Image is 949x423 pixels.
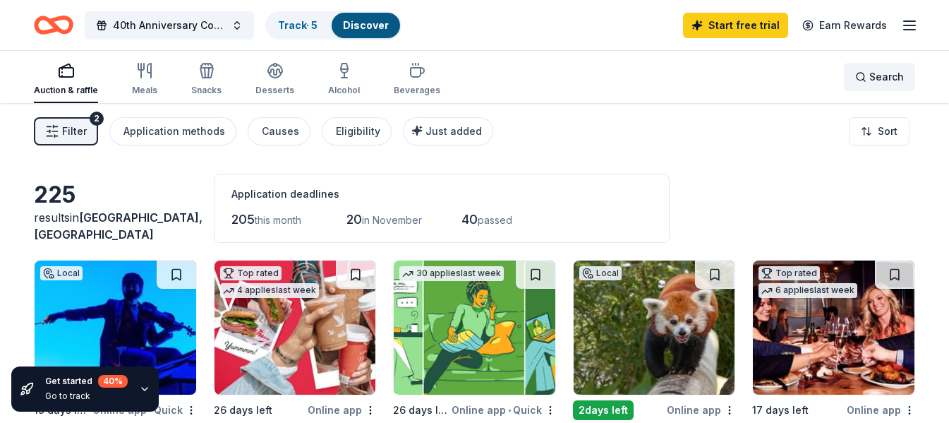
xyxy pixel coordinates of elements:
span: 205 [231,212,255,227]
div: 4 applies last week [220,283,319,298]
button: Beverages [394,56,440,103]
img: Image for Cooper's Hawk Winery and Restaurants [753,261,914,395]
div: Top rated [758,266,820,280]
div: 6 applies last week [758,283,857,298]
div: Eligibility [336,123,380,140]
span: in November [362,214,422,226]
span: Just added [425,125,482,137]
button: Search [844,63,915,91]
div: 40 % [98,375,128,388]
span: • [508,405,511,416]
div: Causes [262,123,299,140]
span: this month [255,214,301,226]
div: Meals [132,85,157,96]
div: Local [579,266,622,280]
button: Auction & raffle [34,56,98,103]
a: Discover [343,19,389,31]
span: [GEOGRAPHIC_DATA], [GEOGRAPHIC_DATA] [34,210,203,242]
div: results [34,209,197,243]
div: 26 days left [214,402,272,419]
img: Image for Virginia Stage Company [35,261,196,395]
div: Application deadlines [231,186,652,203]
button: Meals [132,56,157,103]
span: Sort [878,123,897,140]
span: Search [869,68,904,85]
img: Image for BetterHelp Social Impact [394,261,555,395]
span: 40th Anniversary Community Home Build [113,17,226,34]
span: 40 [461,212,478,227]
a: Start free trial [683,13,788,38]
div: 2 days left [573,400,634,420]
div: 17 days left [752,402,809,419]
div: Auction & raffle [34,85,98,96]
div: 26 days left [393,402,449,419]
span: passed [478,214,512,226]
button: Eligibility [322,117,392,145]
button: Just added [403,117,493,145]
div: Online app [667,401,735,419]
span: in [34,210,203,242]
img: Image for Virginia Zoo [574,261,735,395]
button: 40th Anniversary Community Home Build [85,11,254,40]
button: Sort [849,117,909,145]
div: Go to track [45,391,128,402]
div: 30 applies last week [399,266,504,281]
button: Filter2 [34,117,98,145]
div: Desserts [255,85,294,96]
div: 2 [90,112,104,126]
img: Image for Wawa Foundation [214,261,376,395]
div: Online app [308,401,376,419]
button: Track· 5Discover [265,11,401,40]
div: Get started [45,375,128,388]
a: Home [34,8,73,42]
div: Beverages [394,85,440,96]
div: Snacks [191,85,222,96]
div: Alcohol [328,85,360,96]
button: Snacks [191,56,222,103]
div: Online app [847,401,915,419]
span: 20 [346,212,362,227]
div: Online app Quick [452,401,556,419]
div: 225 [34,181,197,209]
button: Application methods [109,117,236,145]
span: Filter [62,123,87,140]
button: Desserts [255,56,294,103]
button: Alcohol [328,56,360,103]
div: Application methods [123,123,225,140]
a: Earn Rewards [794,13,895,38]
div: Local [40,266,83,280]
div: Top rated [220,266,282,280]
a: Track· 5 [278,19,318,31]
button: Causes [248,117,310,145]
